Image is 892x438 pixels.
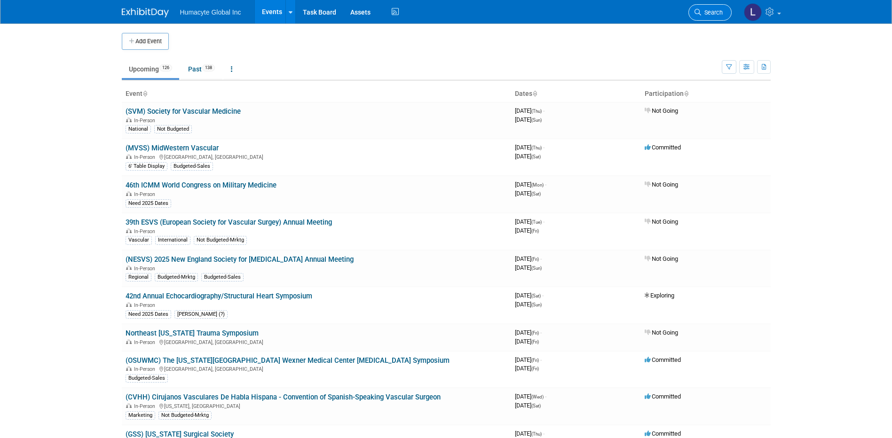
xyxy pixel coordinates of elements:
[531,145,542,150] span: (Thu)
[515,227,539,234] span: [DATE]
[126,403,132,408] img: In-Person Event
[515,301,542,308] span: [DATE]
[531,394,544,399] span: (Wed)
[180,8,241,16] span: Humacyte Global Inc
[126,374,168,383] div: Budgeted-Sales
[122,60,179,78] a: Upcoming126
[134,403,158,409] span: In-Person
[531,293,541,298] span: (Sat)
[126,339,132,344] img: In-Person Event
[122,86,511,102] th: Event
[126,125,151,133] div: National
[126,199,171,208] div: Need 2025 Dates
[645,218,678,225] span: Not Going
[641,86,771,102] th: Participation
[126,236,152,244] div: Vascular
[126,153,507,160] div: [GEOGRAPHIC_DATA], [GEOGRAPHIC_DATA]
[531,339,539,344] span: (Fri)
[543,107,545,114] span: -
[515,393,546,400] span: [DATE]
[134,339,158,345] span: In-Person
[744,3,762,21] img: Linda Hamilton
[515,365,539,372] span: [DATE]
[201,273,244,282] div: Budgeted-Sales
[515,356,542,363] span: [DATE]
[126,302,132,307] img: In-Person Event
[515,292,544,299] span: [DATE]
[126,411,155,420] div: Marketing
[126,329,259,337] a: Northeast [US_STATE] Trauma Symposium
[543,218,545,225] span: -
[645,430,681,437] span: Committed
[645,329,678,336] span: Not Going
[515,116,542,123] span: [DATE]
[540,255,542,262] span: -
[142,90,147,97] a: Sort by Event Name
[531,266,542,271] span: (Sun)
[126,218,332,227] a: 39th ESVS (European Society for Vascular Surgey) Annual Meeting
[531,191,541,196] span: (Sat)
[515,255,542,262] span: [DATE]
[126,273,151,282] div: Regional
[515,181,546,188] span: [DATE]
[515,338,539,345] span: [DATE]
[645,107,678,114] span: Not Going
[531,109,542,114] span: (Thu)
[515,107,545,114] span: [DATE]
[701,9,723,16] span: Search
[531,431,542,437] span: (Thu)
[515,402,541,409] span: [DATE]
[174,310,228,319] div: [PERSON_NAME] (?)
[545,181,546,188] span: -
[531,403,541,408] span: (Sat)
[531,330,539,336] span: (Fri)
[126,255,354,264] a: (NESVS) 2025 New England Society for [MEDICAL_DATA] Annual Meeting
[531,117,542,123] span: (Sun)
[645,144,681,151] span: Committed
[126,154,132,159] img: In-Person Event
[194,236,247,244] div: Not Budgeted-Mrktg
[645,181,678,188] span: Not Going
[531,219,542,225] span: (Tue)
[126,191,132,196] img: In-Person Event
[515,153,541,160] span: [DATE]
[126,356,450,365] a: (OSUWMC) The [US_STATE][GEOGRAPHIC_DATA] Wexner Medical Center [MEDICAL_DATA] Symposium
[126,365,507,372] div: [GEOGRAPHIC_DATA], [GEOGRAPHIC_DATA]
[531,302,542,307] span: (Sun)
[126,366,132,371] img: In-Person Event
[515,190,541,197] span: [DATE]
[543,430,545,437] span: -
[126,266,132,270] img: In-Person Event
[531,154,541,159] span: (Sat)
[126,107,241,116] a: (SVM) Society for Vascular Medicine
[134,302,158,308] span: In-Person
[134,228,158,235] span: In-Person
[531,257,539,262] span: (Fri)
[126,162,167,171] div: 6' Table Display
[126,292,312,300] a: 42nd Annual Echocardiography/Structural Heart Symposium
[540,329,542,336] span: -
[181,60,222,78] a: Past138
[122,8,169,17] img: ExhibitDay
[515,218,545,225] span: [DATE]
[531,366,539,371] span: (Fri)
[202,64,215,71] span: 138
[134,366,158,372] span: In-Person
[126,338,507,345] div: [GEOGRAPHIC_DATA], [GEOGRAPHIC_DATA]
[645,356,681,363] span: Committed
[545,393,546,400] span: -
[134,266,158,272] span: In-Person
[134,154,158,160] span: In-Person
[645,393,681,400] span: Committed
[515,144,545,151] span: [DATE]
[134,117,158,124] span: In-Person
[126,117,132,122] img: In-Person Event
[645,255,678,262] span: Not Going
[515,264,542,271] span: [DATE]
[126,310,171,319] div: Need 2025 Dates
[154,125,192,133] div: Not Budgeted
[540,356,542,363] span: -
[171,162,213,171] div: Budgeted-Sales
[532,90,537,97] a: Sort by Start Date
[531,182,544,188] span: (Mon)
